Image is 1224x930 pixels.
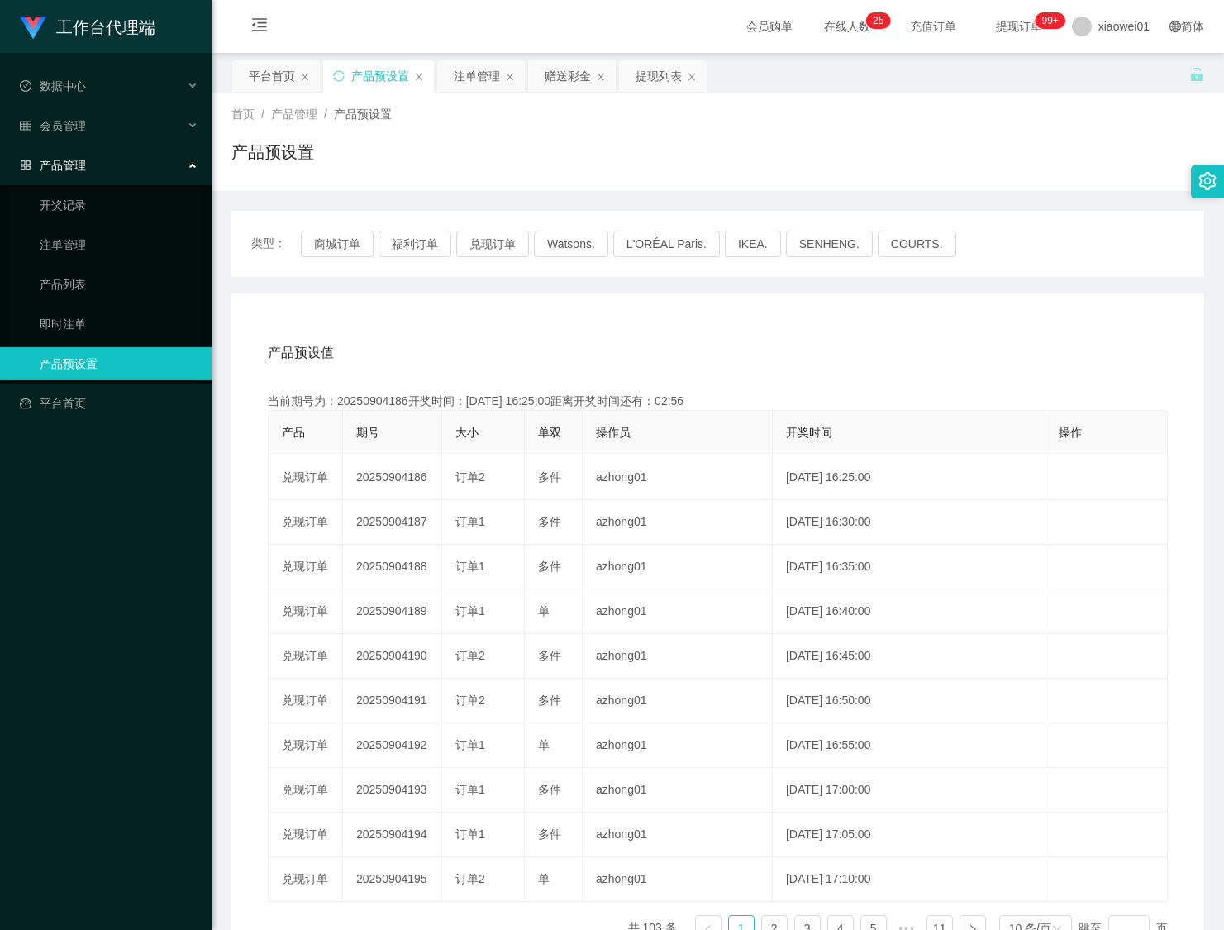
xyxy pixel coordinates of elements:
td: azhong01 [583,679,773,723]
span: 多件 [538,649,561,662]
span: 大小 [455,426,479,439]
i: 图标: close [687,72,697,82]
td: 20250904195 [343,857,442,902]
span: 提现订单 [988,21,1050,32]
button: COURTS. [878,231,956,257]
i: 图标: check-circle-o [20,80,31,92]
i: 图标: unlock [1189,67,1204,82]
td: [DATE] 16:30:00 [773,500,1045,545]
span: 操作员 [596,426,631,439]
td: 兑现订单 [269,768,343,813]
td: [DATE] 16:45:00 [773,634,1045,679]
i: 图标: close [596,72,606,82]
i: 图标: table [20,120,31,131]
div: 当前期号为：20250904186开奖时间：[DATE] 16:25:00距离开奖时间还有：02:56 [268,393,1168,410]
button: 商城订单 [301,231,374,257]
span: 产品 [282,426,305,439]
i: 图标: close [414,72,424,82]
i: 图标: global [1169,21,1181,32]
td: azhong01 [583,589,773,634]
td: 兑现订单 [269,857,343,902]
td: [DATE] 17:00:00 [773,768,1045,813]
span: 订单2 [455,649,485,662]
span: 产品预设置 [334,107,392,121]
span: 充值订单 [902,21,964,32]
td: 20250904186 [343,455,442,500]
i: 图标: setting [1198,172,1217,190]
td: 兑现订单 [269,589,343,634]
div: 产品预设置 [351,60,409,92]
a: 工作台代理端 [20,20,155,33]
td: [DATE] 16:35:00 [773,545,1045,589]
i: 图标: close [300,72,310,82]
div: 注单管理 [454,60,500,92]
td: azhong01 [583,545,773,589]
span: / [324,107,327,121]
td: [DATE] 17:10:00 [773,857,1045,902]
div: 提现列表 [636,60,682,92]
button: Watsons. [534,231,608,257]
span: / [261,107,264,121]
td: 20250904191 [343,679,442,723]
span: 多件 [538,827,561,841]
i: 图标: sync [333,70,345,82]
span: 类型： [251,231,301,257]
button: L'ORÉAL Paris. [613,231,720,257]
a: 产品预设置 [40,347,198,380]
span: 数据中心 [20,79,86,93]
span: 产品管理 [271,107,317,121]
span: 订单2 [455,694,485,707]
td: azhong01 [583,768,773,813]
a: 即时注单 [40,308,198,341]
span: 会员管理 [20,119,86,132]
span: 首页 [231,107,255,121]
td: [DATE] 16:40:00 [773,589,1045,634]
span: 期号 [356,426,379,439]
td: 20250904192 [343,723,442,768]
td: azhong01 [583,634,773,679]
button: 兑现订单 [456,231,529,257]
span: 多件 [538,515,561,528]
td: [DATE] 17:05:00 [773,813,1045,857]
a: 图标: dashboard平台首页 [20,387,198,420]
span: 订单1 [455,738,485,751]
span: 订单2 [455,470,485,484]
td: 兑现订单 [269,813,343,857]
span: 单 [538,872,550,885]
sup: 25 [866,12,890,29]
td: 20250904187 [343,500,442,545]
img: logo.9652507e.png [20,17,46,40]
button: SENHENG. [786,231,873,257]
a: 产品列表 [40,268,198,301]
td: 兑现订单 [269,723,343,768]
td: 兑现订单 [269,679,343,723]
span: 在线人数 [816,21,879,32]
h1: 产品预设置 [231,140,314,165]
span: 产品预设值 [268,343,334,363]
i: 图标: menu-fold [231,1,288,54]
span: 产品管理 [20,159,86,172]
p: 2 [873,12,879,29]
p: 5 [879,12,884,29]
span: 订单1 [455,827,485,841]
span: 多件 [538,783,561,796]
td: [DATE] 16:25:00 [773,455,1045,500]
span: 单 [538,738,550,751]
td: azhong01 [583,857,773,902]
span: 订单1 [455,783,485,796]
td: 兑现订单 [269,455,343,500]
span: 订单2 [455,872,485,885]
span: 单双 [538,426,561,439]
td: 20250904194 [343,813,442,857]
button: 福利订单 [379,231,451,257]
span: 订单1 [455,604,485,618]
td: [DATE] 16:55:00 [773,723,1045,768]
a: 开奖记录 [40,188,198,222]
td: 兑现订单 [269,500,343,545]
td: 20250904189 [343,589,442,634]
td: azhong01 [583,723,773,768]
td: 20250904188 [343,545,442,589]
td: azhong01 [583,500,773,545]
sup: 1072 [1036,12,1065,29]
span: 订单1 [455,560,485,573]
